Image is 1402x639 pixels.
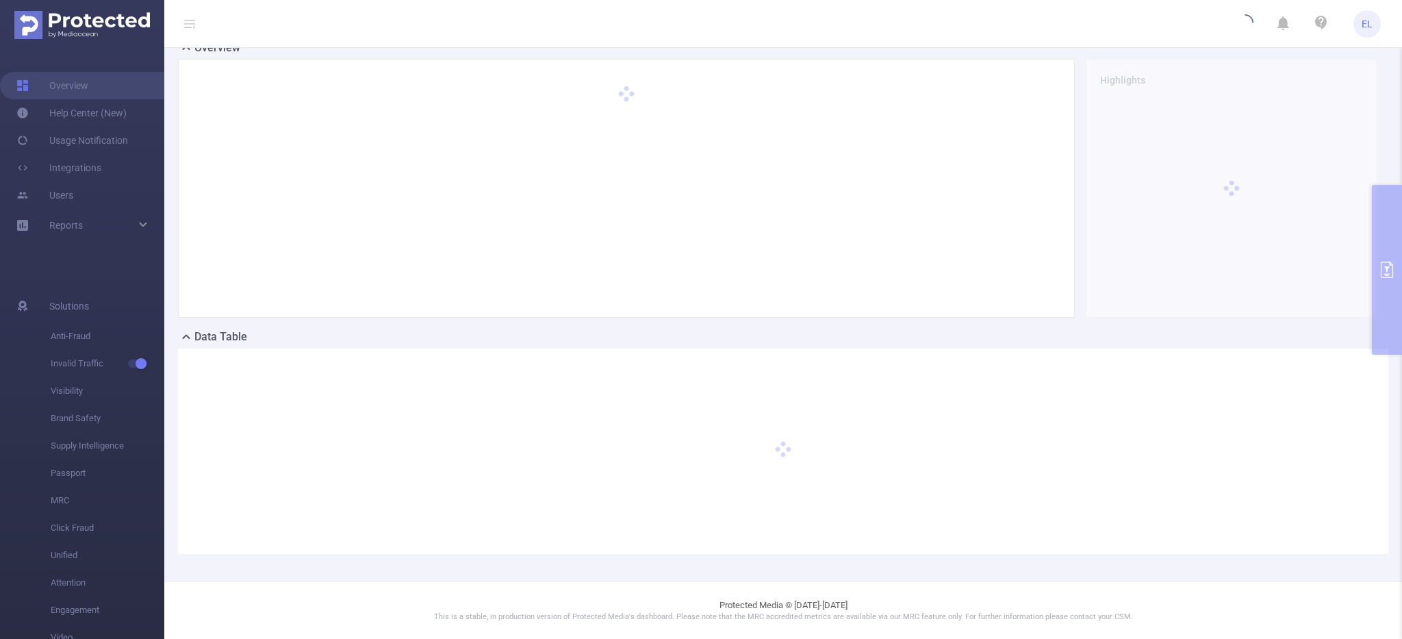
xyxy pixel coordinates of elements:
[16,181,73,209] a: Users
[14,11,150,39] img: Protected Media
[49,292,89,320] span: Solutions
[1237,14,1253,34] i: icon: loading
[16,72,88,99] a: Overview
[16,127,128,154] a: Usage Notification
[51,542,164,569] span: Unified
[49,212,83,239] a: Reports
[1362,10,1373,38] span: EL
[51,323,164,350] span: Anti-Fraud
[16,99,127,127] a: Help Center (New)
[51,597,164,624] span: Engagement
[51,377,164,405] span: Visibility
[199,612,1368,623] p: This is a stable, in production version of Protected Media's dashboard. Please note that the MRC ...
[51,487,164,514] span: MRC
[51,569,164,597] span: Attention
[51,405,164,432] span: Brand Safety
[51,432,164,460] span: Supply Intelligence
[16,154,101,181] a: Integrations
[51,350,164,377] span: Invalid Traffic
[51,460,164,487] span: Passport
[194,40,240,56] h2: Overview
[51,514,164,542] span: Click Fraud
[194,329,247,345] h2: Data Table
[49,220,83,231] span: Reports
